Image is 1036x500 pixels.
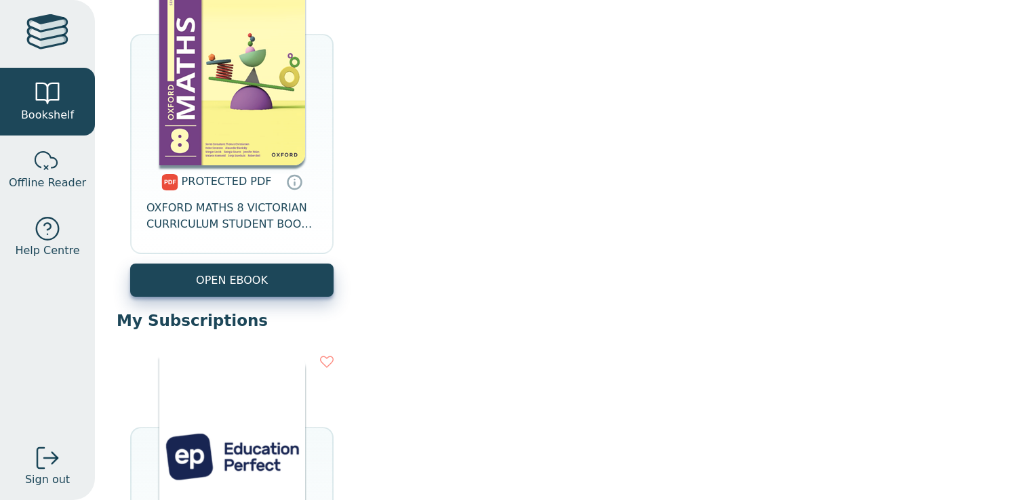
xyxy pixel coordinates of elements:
[286,173,302,190] a: Protected PDFs cannot be printed, copied or shared. They can be accessed online through Education...
[9,175,86,191] span: Offline Reader
[130,264,334,297] a: OPEN EBOOK
[15,243,79,259] span: Help Centre
[117,310,1014,331] p: My Subscriptions
[21,107,74,123] span: Bookshelf
[161,174,178,190] img: pdf.svg
[146,200,317,232] span: OXFORD MATHS 8 VICTORIAN CURRICULUM STUDENT BOOK DIGITAL ACCESS 2E
[25,472,70,488] span: Sign out
[182,175,272,188] span: PROTECTED PDF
